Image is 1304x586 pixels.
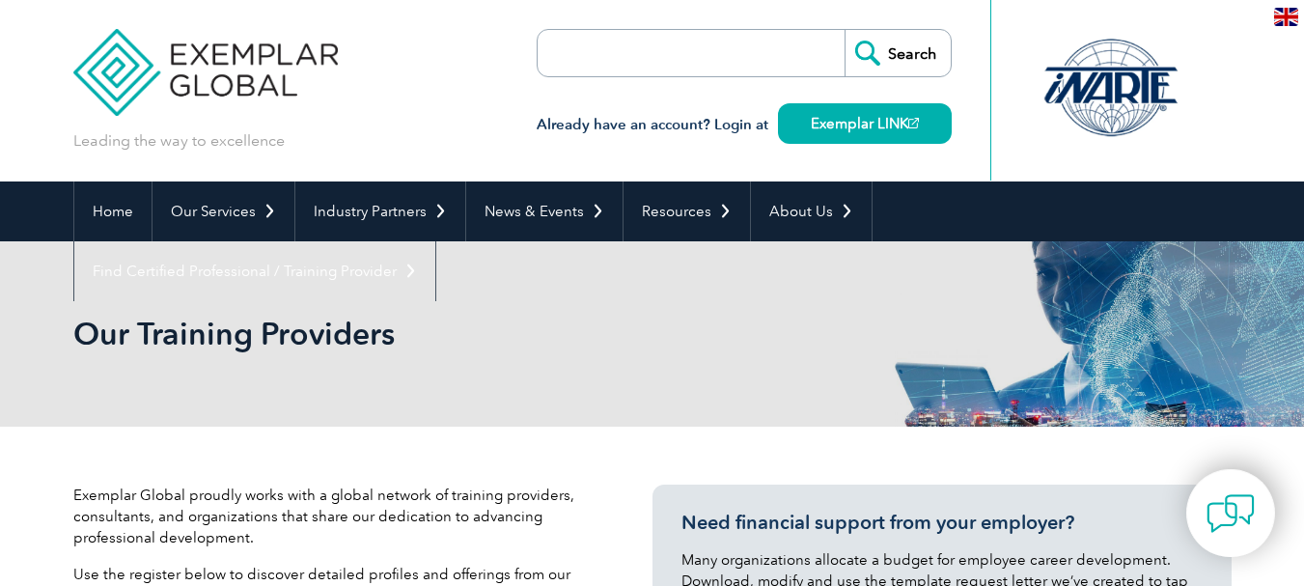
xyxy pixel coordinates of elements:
a: Exemplar LINK [778,103,952,144]
img: en [1274,8,1298,26]
a: About Us [751,181,872,241]
input: Search [845,30,951,76]
h3: Need financial support from your employer? [681,511,1203,535]
h3: Already have an account? Login at [537,113,952,137]
img: contact-chat.png [1207,489,1255,538]
a: News & Events [466,181,623,241]
p: Leading the way to excellence [73,130,285,152]
h2: Our Training Providers [73,319,884,349]
a: Our Services [153,181,294,241]
a: Resources [624,181,750,241]
a: Industry Partners [295,181,465,241]
a: Home [74,181,152,241]
p: Exemplar Global proudly works with a global network of training providers, consultants, and organ... [73,485,595,548]
a: Find Certified Professional / Training Provider [74,241,435,301]
img: open_square.png [908,118,919,128]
